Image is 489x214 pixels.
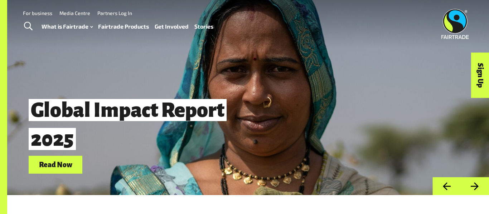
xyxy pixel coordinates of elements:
[97,10,132,16] a: Partners Log In
[194,21,213,32] a: Stories
[29,156,82,174] a: Read Now
[98,21,149,32] a: Fairtrade Products
[59,10,90,16] a: Media Centre
[155,21,189,32] a: Get Involved
[461,177,489,195] button: Next
[441,9,469,39] img: Fairtrade Australia New Zealand logo
[29,99,227,150] span: Global Impact Report 2025
[19,18,37,35] a: Toggle Search
[42,21,93,32] a: What is Fairtrade
[432,177,461,195] button: Previous
[23,10,52,16] a: For business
